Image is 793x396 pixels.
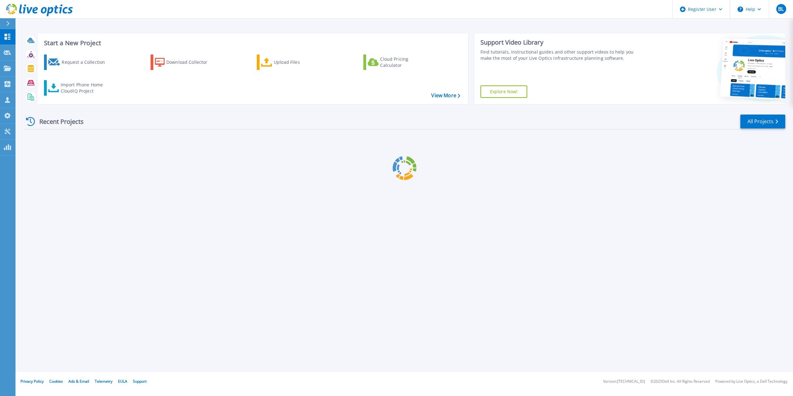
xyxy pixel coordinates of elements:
span: BL [778,7,784,11]
div: Import Phone Home CloudIQ Project [61,82,109,94]
a: EULA [118,379,127,384]
li: Powered by Live Optics, a Dell Technology [715,380,787,384]
div: Recent Projects [24,114,92,129]
li: Version: [TECHNICAL_ID] [603,380,645,384]
a: Cloud Pricing Calculator [363,54,432,70]
a: Cookies [49,379,63,384]
a: Explore Now! [480,85,528,98]
a: All Projects [740,115,785,128]
div: Support Video Library [480,38,641,46]
a: View More [431,93,460,98]
div: Cloud Pricing Calculator [380,56,430,68]
div: Request a Collection [62,56,111,68]
a: Download Collector [151,54,220,70]
div: Find tutorials, instructional guides and other support videos to help you make the most of your L... [480,49,641,61]
div: Download Collector [166,56,216,68]
a: Ads & Email [68,379,89,384]
a: Upload Files [257,54,326,70]
h3: Start a New Project [44,40,460,46]
a: Request a Collection [44,54,113,70]
div: Upload Files [274,56,323,68]
li: © 2025 Dell Inc. All Rights Reserved [651,380,710,384]
a: Support [133,379,147,384]
a: Privacy Policy [20,379,44,384]
a: Telemetry [95,379,112,384]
